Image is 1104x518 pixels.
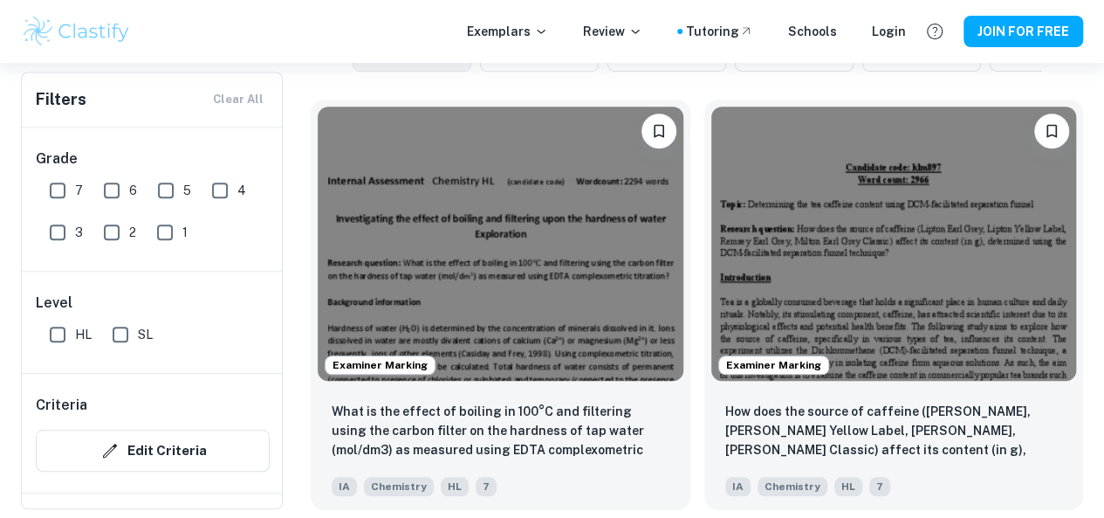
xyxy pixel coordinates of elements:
[476,477,497,496] span: 7
[725,402,1063,461] p: How does the source of caffeine (Lipton Earl Grey, Lipton Yellow Label, Remsey Earl Grey, Milton ...
[75,223,83,242] span: 3
[583,22,642,41] p: Review
[332,477,357,496] span: IA
[318,107,683,381] img: Chemistry IA example thumbnail: What is the effect of boiling in 100°C a
[963,16,1083,47] button: JOIN FOR FREE
[686,22,753,41] a: Tutoring
[36,87,86,112] h6: Filters
[182,223,188,242] span: 1
[36,395,87,416] h6: Criteria
[1034,114,1069,148] button: Please log in to bookmark exemplars
[237,181,246,200] span: 4
[21,14,132,49] img: Clastify logo
[869,477,890,496] span: 7
[872,22,906,41] a: Login
[75,181,83,200] span: 7
[183,181,191,200] span: 5
[138,325,153,344] span: SL
[36,430,270,472] button: Edit Criteria
[725,477,751,496] span: IA
[75,325,92,344] span: HL
[364,477,434,496] span: Chemistry
[711,107,1077,381] img: Chemistry IA example thumbnail: How does the source of caffeine (Lipton
[311,100,690,510] a: Examiner MarkingPlease log in to bookmark exemplarsWhat is the effect of boiling in 100°C and fil...
[441,477,469,496] span: HL
[641,114,676,148] button: Please log in to bookmark exemplars
[36,293,270,314] h6: Level
[788,22,837,41] a: Schools
[326,357,435,373] span: Examiner Marking
[332,402,669,461] p: What is the effect of boiling in 100°C and filtering using the carbon filter on the hardness of t...
[129,223,136,242] span: 2
[758,477,827,496] span: Chemistry
[129,181,137,200] span: 6
[719,357,828,373] span: Examiner Marking
[834,477,862,496] span: HL
[920,17,950,46] button: Help and Feedback
[36,148,270,169] h6: Grade
[467,22,548,41] p: Exemplars
[704,100,1084,510] a: Examiner MarkingPlease log in to bookmark exemplarsHow does the source of caffeine (Lipton Earl G...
